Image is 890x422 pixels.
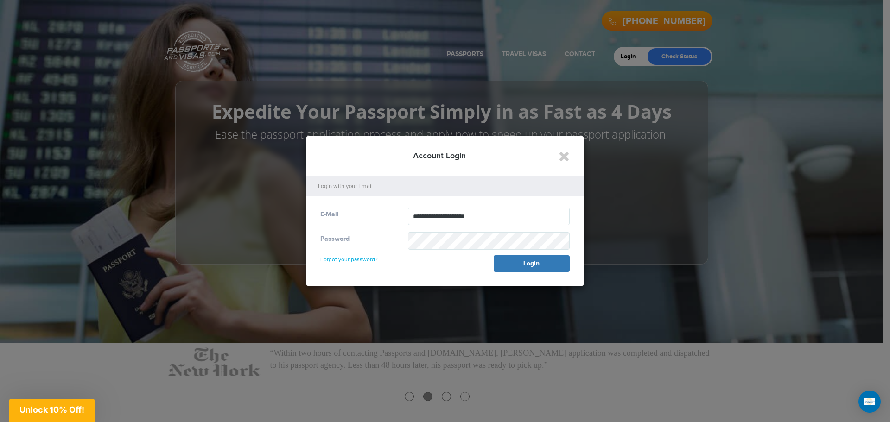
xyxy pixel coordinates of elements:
div: Unlock 10% Off! [9,399,95,422]
button: Login [494,255,570,272]
span: Unlock 10% Off! [19,405,84,415]
p: Login with your Email [318,182,577,191]
a: Forgot your password? [320,248,378,263]
span: Account Login [413,151,466,161]
label: Password [320,234,350,244]
button: Close [559,149,570,164]
label: E-Mail [320,210,339,219]
div: Open Intercom Messenger [858,391,881,413]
